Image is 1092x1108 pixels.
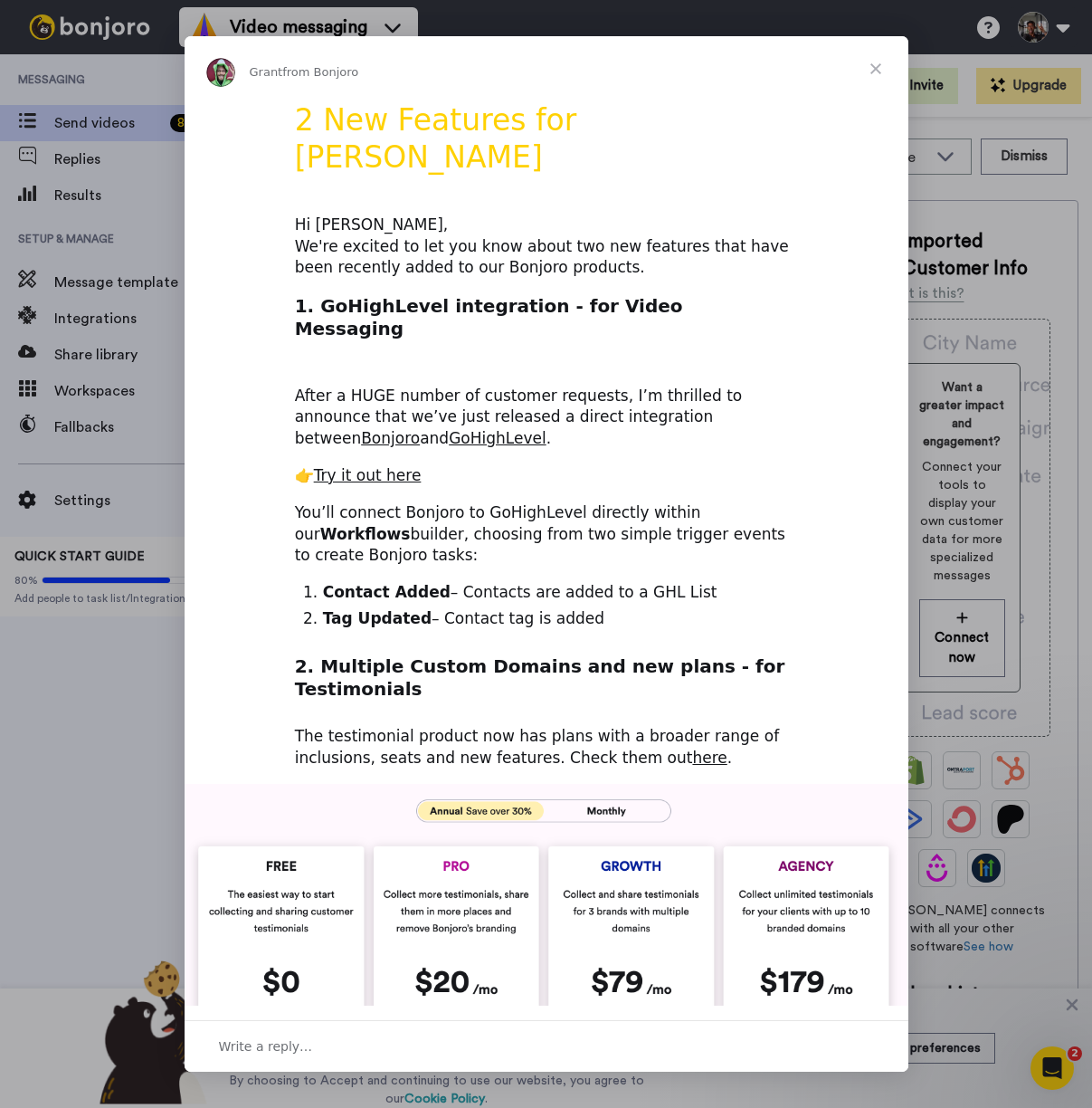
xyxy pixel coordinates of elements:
[843,36,908,101] span: Close
[323,583,451,601] b: Contact Added
[295,364,798,450] div: After a HUGE number of customer requests, I’m thrilled to announce that we’ve just released a dir...
[323,582,798,604] li: – Contacts are added to a GHL List
[295,294,798,350] h2: 1. GoHighLevel integration - for Video Messaging
[250,65,283,79] span: Grant
[219,1035,313,1058] span: Write a reply…
[295,465,798,487] div: 👉
[295,502,798,567] div: You’ll connect Bonjoro to GoHighLevel directly within our builder, choosing from two simple trigg...
[692,749,726,767] a: here
[320,525,411,543] b: Workflows
[295,726,798,769] div: The testimonial product now has plans with a broader range of inclusions, seats and new features....
[206,58,235,87] img: Profile image for Grant
[449,429,546,447] a: GoHighLevel
[314,466,422,484] a: Try it out here
[323,609,432,627] b: Tag Updated
[361,429,420,447] a: Bonjoro
[295,215,798,279] div: Hi [PERSON_NAME], We're excited to let you know about two new features that have been recently ad...
[282,65,358,79] span: from Bonjoro
[295,102,798,187] h1: 2 New Features for [PERSON_NAME]
[323,608,798,630] li: – Contact tag is added
[185,1020,908,1072] div: Open conversation and reply
[295,654,798,711] h2: 2. Multiple Custom Domains and new plans - for Testimonials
